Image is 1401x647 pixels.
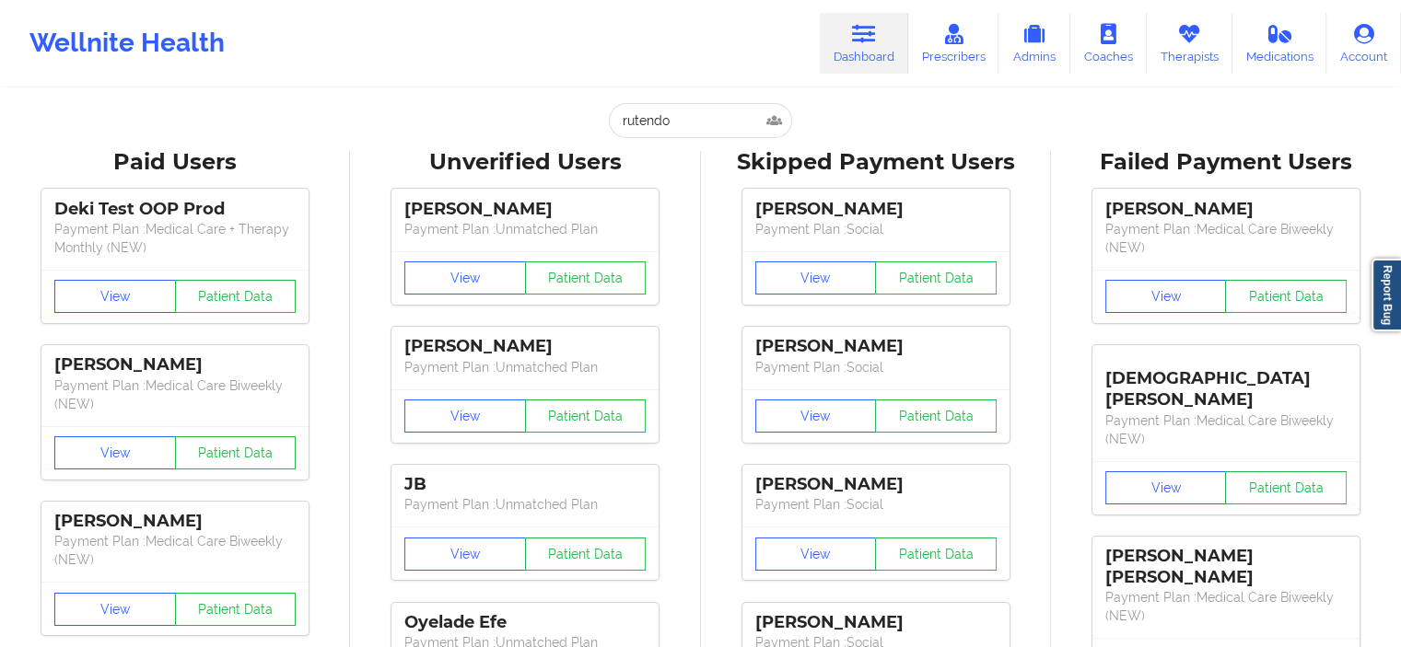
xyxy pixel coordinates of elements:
[1064,148,1388,177] div: Failed Payment Users
[404,336,646,357] div: [PERSON_NAME]
[875,399,997,433] button: Patient Data
[755,336,997,357] div: [PERSON_NAME]
[525,399,647,433] button: Patient Data
[1232,13,1327,74] a: Medications
[755,220,997,238] p: Payment Plan : Social
[54,199,296,220] div: Deki Test OOP Prod
[1105,546,1347,588] div: [PERSON_NAME] [PERSON_NAME]
[404,220,646,238] p: Payment Plan : Unmatched Plan
[1105,471,1227,504] button: View
[54,532,296,569] p: Payment Plan : Medical Care Biweekly (NEW)
[54,220,296,257] p: Payment Plan : Medical Care + Therapy Monthly (NEW)
[755,358,997,376] p: Payment Plan : Social
[1105,588,1347,625] p: Payment Plan : Medical Care Biweekly (NEW)
[404,261,526,295] button: View
[404,537,526,571] button: View
[175,436,297,469] button: Patient Data
[875,261,997,295] button: Patient Data
[13,148,337,177] div: Paid Users
[1326,13,1401,74] a: Account
[54,436,176,469] button: View
[755,261,877,295] button: View
[755,399,877,433] button: View
[755,199,997,220] div: [PERSON_NAME]
[1070,13,1147,74] a: Coaches
[1105,280,1227,313] button: View
[54,593,176,626] button: View
[1105,199,1347,220] div: [PERSON_NAME]
[404,495,646,514] p: Payment Plan : Unmatched Plan
[755,612,997,633] div: [PERSON_NAME]
[1225,280,1347,313] button: Patient Data
[755,474,997,495] div: [PERSON_NAME]
[404,612,646,633] div: Oyelade Efe
[820,13,908,74] a: Dashboard
[404,199,646,220] div: [PERSON_NAME]
[54,511,296,532] div: [PERSON_NAME]
[998,13,1070,74] a: Admins
[1105,411,1347,448] p: Payment Plan : Medical Care Biweekly (NEW)
[54,354,296,375] div: [PERSON_NAME]
[1225,471,1347,504] button: Patient Data
[363,148,687,177] div: Unverified Users
[525,537,647,571] button: Patient Data
[1105,220,1347,257] p: Payment Plan : Medical Care Biweekly (NEW)
[755,537,877,571] button: View
[175,280,297,313] button: Patient Data
[404,399,526,433] button: View
[1147,13,1232,74] a: Therapists
[404,474,646,495] div: JB
[875,537,997,571] button: Patient Data
[525,261,647,295] button: Patient Data
[175,593,297,626] button: Patient Data
[908,13,999,74] a: Prescribers
[404,358,646,376] p: Payment Plan : Unmatched Plan
[54,376,296,413] p: Payment Plan : Medical Care Biweekly (NEW)
[714,148,1038,177] div: Skipped Payment Users
[1105,354,1347,410] div: [DEMOGRAPHIC_DATA][PERSON_NAME]
[755,495,997,514] p: Payment Plan : Social
[54,280,176,313] button: View
[1372,259,1401,331] a: Report Bug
